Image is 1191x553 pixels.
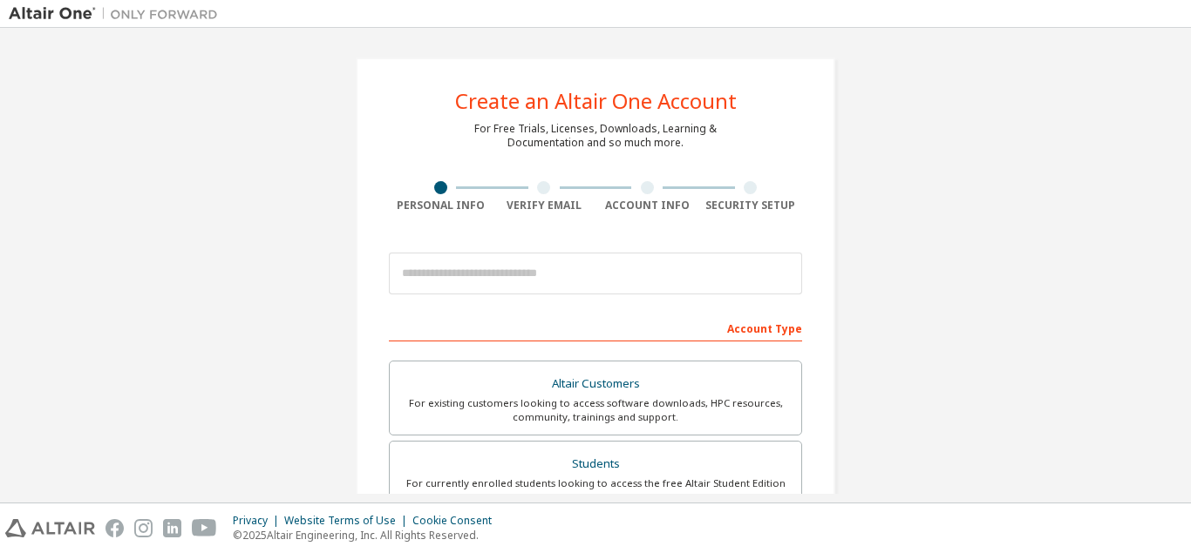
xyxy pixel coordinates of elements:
[9,5,227,23] img: Altair One
[389,314,802,341] div: Account Type
[595,199,699,212] div: Account Info
[163,519,181,537] img: linkedin.svg
[233,528,502,543] p: © 2025 Altair Engineering, Inc. All Rights Reserved.
[400,476,791,504] div: For currently enrolled students looking to access the free Altair Student Edition bundle and all ...
[699,199,803,212] div: Security Setup
[5,519,95,537] img: altair_logo.svg
[400,452,791,476] div: Students
[233,514,284,528] div: Privacy
[493,199,596,212] div: Verify Email
[474,122,717,150] div: For Free Trials, Licenses, Downloads, Learning & Documentation and so much more.
[134,519,153,537] img: instagram.svg
[400,396,791,424] div: For existing customers looking to access software downloads, HPC resources, community, trainings ...
[284,514,412,528] div: Website Terms of Use
[400,372,791,396] div: Altair Customers
[105,519,124,537] img: facebook.svg
[455,91,737,111] div: Create an Altair One Account
[389,199,493,212] div: Personal Info
[192,519,217,537] img: youtube.svg
[412,514,502,528] div: Cookie Consent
